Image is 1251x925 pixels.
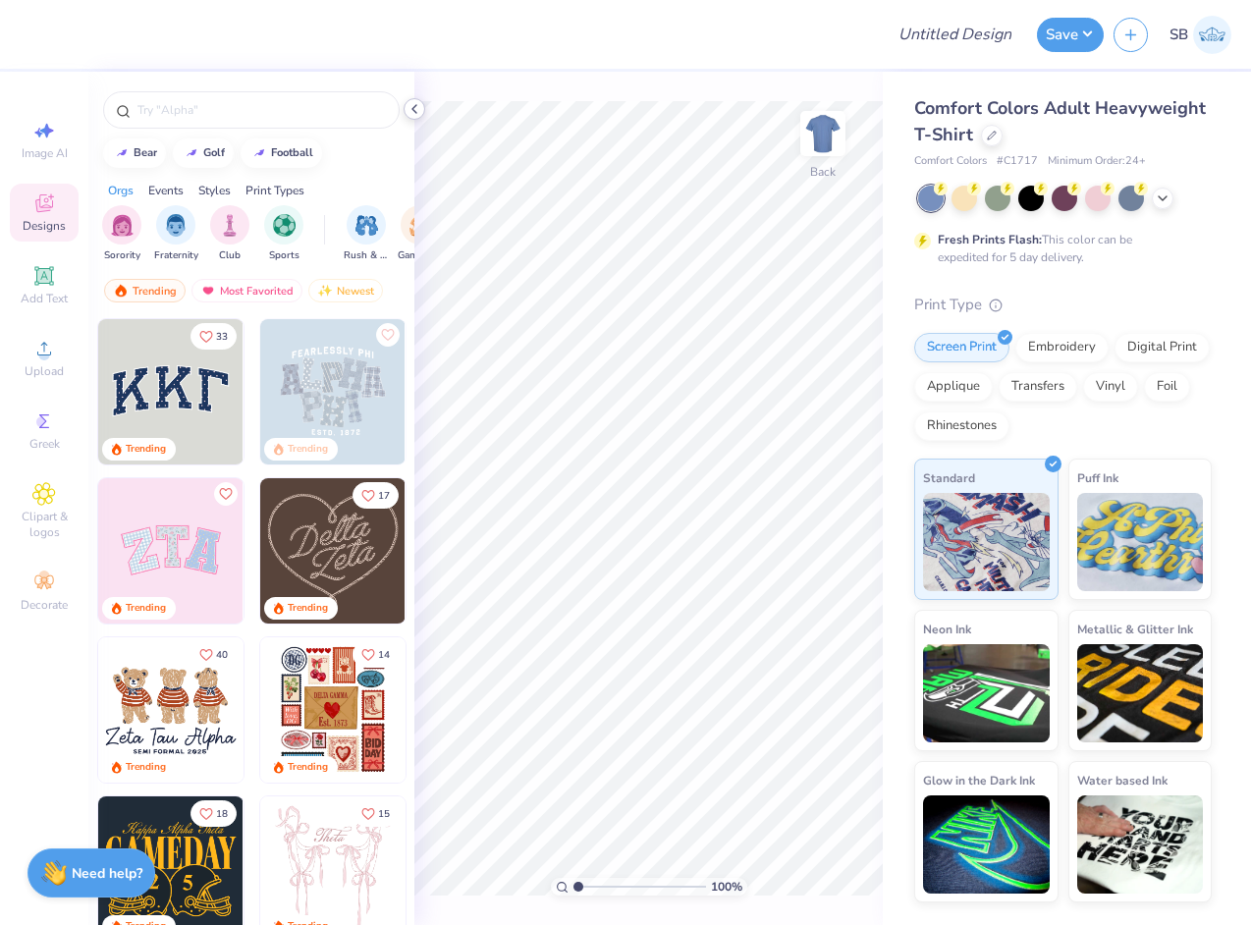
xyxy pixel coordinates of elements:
[883,15,1027,54] input: Untitled Design
[72,864,142,883] strong: Need help?
[98,478,244,624] img: 9980f5e8-e6a1-4b4a-8839-2b0e9349023c
[114,147,130,159] img: trend_line.gif
[1115,333,1210,362] div: Digital Print
[126,601,166,616] div: Trending
[378,650,390,660] span: 14
[243,478,388,624] img: 5ee11766-d822-42f5-ad4e-763472bf8dcf
[353,800,399,827] button: Like
[405,478,550,624] img: ead2b24a-117b-4488-9b34-c08fd5176a7b
[22,145,68,161] span: Image AI
[219,248,241,263] span: Club
[219,214,241,237] img: Club Image
[126,760,166,775] div: Trending
[938,231,1179,266] div: This color can be expedited for 5 day delivery.
[1077,467,1118,488] span: Puff Ink
[203,147,225,158] div: golf
[398,248,443,263] span: Game Day
[1077,493,1204,591] img: Puff Ink
[241,138,322,168] button: football
[923,619,971,639] span: Neon Ink
[108,182,134,199] div: Orgs
[264,205,303,263] button: filter button
[1077,619,1193,639] span: Metallic & Glitter Ink
[914,96,1206,146] span: Comfort Colors Adult Heavyweight T-Shirt
[923,795,1050,894] img: Glow in the Dark Ink
[134,147,157,158] div: bear
[102,205,141,263] div: filter for Sorority
[398,205,443,263] div: filter for Game Day
[353,641,399,668] button: Like
[200,284,216,298] img: most_fav.gif
[269,248,299,263] span: Sports
[1048,153,1146,170] span: Minimum Order: 24 +
[997,153,1038,170] span: # C1717
[344,248,389,263] span: Rush & Bid
[25,363,64,379] span: Upload
[191,279,302,302] div: Most Favorited
[923,493,1050,591] img: Standard
[23,218,66,234] span: Designs
[190,323,237,350] button: Like
[1077,795,1204,894] img: Water based Ink
[273,214,296,237] img: Sports Image
[810,163,836,181] div: Back
[409,214,432,237] img: Game Day Image
[378,491,390,501] span: 17
[198,182,231,199] div: Styles
[184,147,199,159] img: trend_line.gif
[271,147,313,158] div: football
[104,248,140,263] span: Sorority
[914,294,1212,316] div: Print Type
[288,442,328,457] div: Trending
[260,637,406,783] img: 6de2c09e-6ade-4b04-8ea6-6dac27e4729e
[317,284,333,298] img: Newest.gif
[914,411,1009,441] div: Rhinestones
[344,205,389,263] button: filter button
[245,182,304,199] div: Print Types
[10,509,79,540] span: Clipart & logos
[1169,24,1188,46] span: SB
[405,319,550,464] img: a3f22b06-4ee5-423c-930f-667ff9442f68
[216,650,228,660] span: 40
[136,100,387,120] input: Try "Alpha"
[260,478,406,624] img: 12710c6a-dcc0-49ce-8688-7fe8d5f96fe2
[214,482,238,506] button: Like
[288,760,328,775] div: Trending
[1037,18,1104,52] button: Save
[711,878,742,896] span: 100 %
[355,214,378,237] img: Rush & Bid Image
[398,205,443,263] button: filter button
[260,319,406,464] img: 5a4b4175-9e88-49c8-8a23-26d96782ddc6
[405,637,550,783] img: b0e5e834-c177-467b-9309-b33acdc40f03
[243,319,388,464] img: edfb13fc-0e43-44eb-bea2-bf7fc0dd67f9
[29,436,60,452] span: Greek
[378,809,390,819] span: 15
[113,284,129,298] img: trending.gif
[999,372,1077,402] div: Transfers
[243,637,388,783] img: d12c9beb-9502-45c7-ae94-40b97fdd6040
[288,601,328,616] div: Trending
[264,205,303,263] div: filter for Sports
[126,442,166,457] div: Trending
[1077,770,1168,790] span: Water based Ink
[111,214,134,237] img: Sorority Image
[210,205,249,263] button: filter button
[104,279,186,302] div: Trending
[165,214,187,237] img: Fraternity Image
[1083,372,1138,402] div: Vinyl
[1193,16,1231,54] img: Srihan Basvapatri
[154,205,198,263] button: filter button
[154,205,198,263] div: filter for Fraternity
[210,205,249,263] div: filter for Club
[376,323,400,347] button: Like
[154,248,198,263] span: Fraternity
[21,597,68,613] span: Decorate
[914,333,1009,362] div: Screen Print
[1169,16,1231,54] a: SB
[216,809,228,819] span: 18
[190,641,237,668] button: Like
[98,637,244,783] img: a3be6b59-b000-4a72-aad0-0c575b892a6b
[1077,644,1204,742] img: Metallic & Glitter Ink
[21,291,68,306] span: Add Text
[98,319,244,464] img: 3b9aba4f-e317-4aa7-a679-c95a879539bd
